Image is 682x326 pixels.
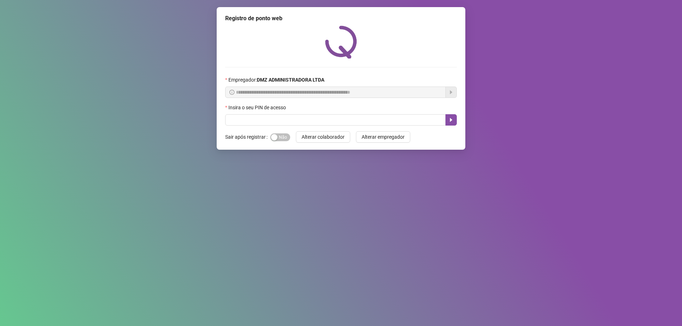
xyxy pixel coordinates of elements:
span: Alterar empregador [362,133,405,141]
img: QRPoint [325,26,357,59]
span: Empregador : [228,76,324,84]
button: Alterar empregador [356,131,410,143]
button: Alterar colaborador [296,131,350,143]
span: info-circle [229,90,234,95]
label: Insira o seu PIN de acesso [225,104,291,111]
span: caret-right [448,117,454,123]
span: Alterar colaborador [302,133,345,141]
strong: DMZ ADMINISTRADORA LTDA [257,77,324,83]
div: Registro de ponto web [225,14,457,23]
label: Sair após registrar [225,131,270,143]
